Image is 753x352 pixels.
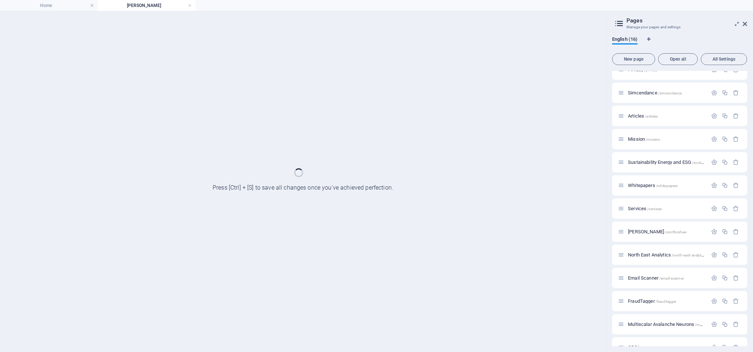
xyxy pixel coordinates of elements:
[645,114,658,118] span: /articles
[628,322,747,327] span: Click to open page
[733,298,739,304] div: Remove
[615,57,652,61] span: New page
[733,205,739,212] div: Remove
[628,136,660,142] span: Click to open page
[628,90,682,96] span: Simcendance
[711,90,717,96] div: Settings
[733,252,739,258] div: Remove
[711,205,717,212] div: Settings
[626,137,707,141] div: Mission/mission
[626,160,707,165] div: Sustainability Energy and ESG/sustainability-energy-esg
[626,114,707,118] div: Articles/articles
[701,53,747,65] button: All Settings
[711,275,717,281] div: Settings
[711,182,717,188] div: Settings
[704,57,744,61] span: All Settings
[626,24,732,30] h3: Manage your pages and settings
[733,229,739,235] div: Remove
[711,113,717,119] div: Settings
[661,57,695,61] span: Open all
[626,206,707,211] div: Services/services
[628,229,687,234] span: [PERSON_NAME]
[612,36,747,50] div: Language Tabs
[626,252,707,257] div: North East Analytics/north-east-analytics
[659,276,684,280] span: /email-scanner
[711,136,717,142] div: Settings
[722,252,728,258] div: Duplicate
[628,159,735,165] span: Sustainability Energy and ESG
[722,275,728,281] div: Duplicate
[626,276,707,280] div: Email Scanner/email-scanner
[722,159,728,165] div: Duplicate
[665,230,687,234] span: /scotforshaw
[626,183,707,188] div: Whitepapers/whitepapers
[711,252,717,258] div: Settings
[626,299,707,303] div: FraudTagger/fraudtagger
[656,184,678,188] span: /whitepapers
[722,298,728,304] div: Duplicate
[672,253,706,257] span: /north-east-analytics
[711,159,717,165] div: Settings
[647,207,662,211] span: /services
[98,1,196,10] h4: [PERSON_NAME]
[656,299,676,303] span: /fraudtagger
[628,275,684,281] span: Click to open page
[722,182,728,188] div: Duplicate
[658,91,682,95] span: /simcendance
[733,159,739,165] div: Remove
[628,252,706,258] span: Click to open page
[640,346,649,350] span: /oboi
[733,113,739,119] div: Remove
[692,161,735,165] span: /sustainability-energy-esg
[695,323,747,327] span: /multiscalar-avalanche-neurons
[722,229,728,235] div: Duplicate
[626,17,747,24] h2: Pages
[711,344,717,351] div: Settings
[733,344,739,351] div: Remove
[722,136,728,142] div: Duplicate
[628,183,678,188] span: Whitepapers
[626,345,707,350] div: OBOI/oboi
[733,182,739,188] div: Remove
[733,136,739,142] div: Remove
[733,275,739,281] div: Remove
[722,90,728,96] div: Duplicate
[646,137,660,141] span: /mission
[612,53,655,65] button: New page
[722,113,728,119] div: Duplicate
[711,321,717,327] div: Settings
[626,322,707,327] div: Multiscalar Avalanche Neurons/multiscalar-avalanche-neurons
[711,229,717,235] div: Settings
[733,321,739,327] div: Remove
[722,321,728,327] div: Duplicate
[722,344,728,351] div: Duplicate
[711,298,717,304] div: Settings
[722,205,728,212] div: Duplicate
[626,90,707,95] div: Simcendance/simcendance
[658,53,698,65] button: Open all
[626,229,707,234] div: [PERSON_NAME]/scotforshaw
[612,35,637,45] span: English (16)
[628,298,676,304] span: Click to open page
[628,206,662,211] span: Services
[628,113,658,119] span: Click to open page
[733,90,739,96] div: Remove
